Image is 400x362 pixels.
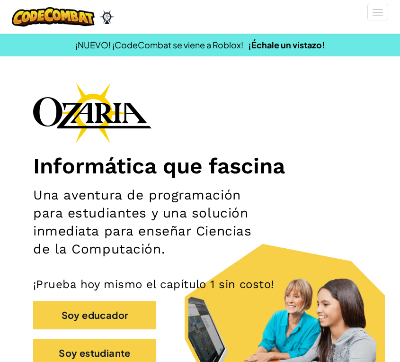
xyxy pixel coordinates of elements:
[75,39,243,50] span: ¡NUEVO! ¡CodeCombat se viene a Roblox!
[12,7,95,27] img: CodeCombat logo
[33,153,367,179] h1: Informática que fascina
[99,10,115,24] img: Ozaria
[33,277,367,291] p: ¡Prueba hoy mismo el capítulo 1 sin costo!
[33,82,151,143] img: Ozaria branding logo
[33,186,257,258] h2: Una aventura de programación para estudiantes y una solución inmediata para enseñar Ciencias de l...
[248,39,325,50] a: ¡Échale un vistazo!
[33,301,156,329] button: Soy educador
